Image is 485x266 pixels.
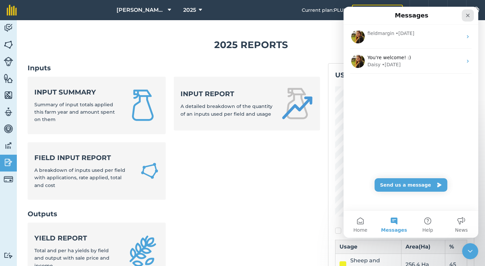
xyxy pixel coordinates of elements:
[454,6,460,14] img: svg+xml;base64,PHN2ZyB4bWxucz0iaHR0cDovL3d3dy53My5vcmcvMjAwMC9zdmciIHdpZHRoPSIxNyIgaGVpZ2h0PSIxNy...
[352,5,403,15] a: Change plan
[4,175,13,184] img: svg+xml;base64,PD94bWwgdmVyc2lvbj0iMS4wIiBlbmNvZGluZz0idXRmLTgiPz4KPCEtLSBHZW5lcmF0b3I6IEFkb2JlIE...
[4,90,13,100] img: svg+xml;base64,PHN2ZyB4bWxucz0iaHR0cDovL3d3dy53My5vcmcvMjAwMC9zdmciIHdpZHRoPSI1NiIgaGVpZ2h0PSI2MC...
[181,103,272,117] span: A detailed breakdown of the quantity of an inputs used per field and usage
[4,73,13,83] img: svg+xml;base64,PHN2ZyB4bWxucz0iaHR0cDovL3d3dy53My5vcmcvMjAwMC9zdmciIHdpZHRoPSI1NiIgaGVpZ2h0PSI2MC...
[4,57,13,66] img: svg+xml;base64,PD94bWwgdmVyc2lvbj0iMS4wIiBlbmNvZGluZz0idXRmLTgiPz4KPCEtLSBHZW5lcmF0b3I6IEFkb2JlIE...
[4,157,13,167] img: svg+xml;base64,PD94bWwgdmVyc2lvbj0iMS4wIiBlbmNvZGluZz0idXRmLTgiPz4KPCEtLSBHZW5lcmF0b3I6IEFkb2JlIE...
[34,102,115,123] span: Summary of input totals applied this farm year and amount spent on them
[140,161,159,181] img: Field Input Report
[183,6,196,14] span: 2025
[117,6,165,14] span: [PERSON_NAME][GEOGRAPHIC_DATA]
[28,142,166,200] a: Field Input ReportA breakdown of inputs used per field with applications, rate applied, total and...
[34,167,125,188] span: A breakdown of inputs used per field with applications, rate applied, total and cost
[335,227,467,234] label: Include archived fields
[335,70,467,80] h2: Usage report 2025
[445,240,467,254] th: %
[174,77,320,130] a: Input reportA detailed breakdown of the quantity of an inputs used per field and usage
[181,89,273,99] strong: Input report
[34,87,119,97] strong: Input summary
[4,141,13,151] img: svg+xml;base64,PD94bWwgdmVyc2lvbj0iMS4wIiBlbmNvZGluZz0idXRmLTgiPz4KPCEtLSBHZW5lcmF0b3I6IEFkb2JlIE...
[462,243,478,259] iframe: Intercom live chat
[28,77,166,134] a: Input summarySummary of input totals applied this farm year and amount spent on them
[28,37,474,52] h1: 2025 Reports
[34,153,132,162] strong: Field Input Report
[4,252,13,259] img: svg+xml;base64,PD94bWwgdmVyc2lvbj0iMS4wIiBlbmNvZGluZz0idXRmLTgiPz4KPCEtLSBHZW5lcmF0b3I6IEFkb2JlIE...
[28,63,320,73] h2: Inputs
[335,240,401,254] th: Usage
[302,6,347,14] span: Current plan : PLUS
[344,7,478,238] iframe: Intercom live chat
[4,23,13,33] img: svg+xml;base64,PD94bWwgdmVyc2lvbj0iMS4wIiBlbmNvZGluZz0idXRmLTgiPz4KPCEtLSBHZW5lcmF0b3I6IEFkb2JlIE...
[127,89,159,121] img: Input summary
[281,87,313,120] img: Input report
[4,124,13,134] img: svg+xml;base64,PD94bWwgdmVyc2lvbj0iMS4wIiBlbmNvZGluZz0idXRmLTgiPz4KPCEtLSBHZW5lcmF0b3I6IEFkb2JlIE...
[28,209,320,219] h2: Outputs
[401,240,445,254] th: Area ( Ha )
[4,107,13,117] img: svg+xml;base64,PD94bWwgdmVyc2lvbj0iMS4wIiBlbmNvZGluZz0idXRmLTgiPz4KPCEtLSBHZW5lcmF0b3I6IEFkb2JlIE...
[34,233,119,243] strong: Yield report
[4,40,13,50] img: svg+xml;base64,PHN2ZyB4bWxucz0iaHR0cDovL3d3dy53My5vcmcvMjAwMC9zdmciIHdpZHRoPSI1NiIgaGVpZ2h0PSI2MC...
[7,5,17,15] img: fieldmargin Logo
